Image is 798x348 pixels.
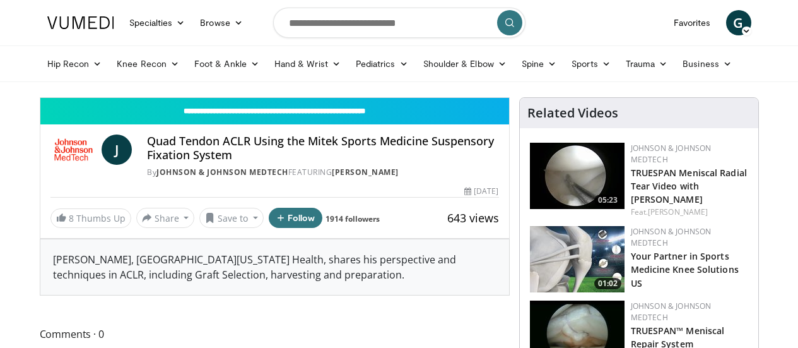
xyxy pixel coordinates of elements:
[326,213,380,224] a: 1914 followers
[40,51,110,76] a: Hip Recon
[199,208,264,228] button: Save to
[530,143,625,209] img: a9cbc79c-1ae4-425c-82e8-d1f73baa128b.150x105_q85_crop-smart_upscale.jpg
[675,51,739,76] a: Business
[69,212,74,224] span: 8
[631,226,712,248] a: Johnson & Johnson MedTech
[631,207,748,218] div: Feat.
[631,301,712,323] a: Johnson & Johnson MedTech
[530,226,625,292] img: 0543fda4-7acd-4b5c-b055-3730b7e439d4.150x105_q85_crop-smart_upscale.jpg
[631,250,739,289] a: Your Partner in Sports Medicine Knee Solutions US
[514,51,564,76] a: Spine
[269,208,323,228] button: Follow
[147,135,498,162] h4: Quad Tendon ACLR Using the Mitek Sports Medicine Suspensory Fixation System
[464,186,498,197] div: [DATE]
[594,278,621,289] span: 01:02
[348,51,416,76] a: Pediatrics
[40,326,510,342] span: Comments 0
[156,167,288,177] a: Johnson & Johnson MedTech
[447,210,499,225] span: 643 views
[50,208,131,228] a: 8 Thumbs Up
[136,208,195,228] button: Share
[273,8,525,38] input: Search topics, interventions
[666,10,719,35] a: Favorites
[332,167,399,177] a: [PERSON_NAME]
[631,167,747,205] a: TRUESPAN Meniscal Radial Tear Video with [PERSON_NAME]
[594,195,621,206] span: 05:23
[192,10,250,35] a: Browse
[530,143,625,209] a: 05:23
[416,51,514,76] a: Shoulder & Elbow
[530,226,625,292] a: 01:02
[187,51,267,76] a: Foot & Ankle
[648,207,708,217] a: [PERSON_NAME]
[527,105,618,121] h4: Related Videos
[267,51,348,76] a: Hand & Wrist
[50,135,97,165] img: Johnson & Johnson MedTech
[564,51,618,76] a: Sports
[102,135,132,165] a: J
[122,10,193,35] a: Specialties
[618,51,676,76] a: Trauma
[40,239,509,295] div: [PERSON_NAME], [GEOGRAPHIC_DATA][US_STATE] Health, shares his perspective and techniques in ACLR,...
[726,10,751,35] a: G
[631,143,712,165] a: Johnson & Johnson MedTech
[147,167,498,178] div: By FEATURING
[109,51,187,76] a: Knee Recon
[47,16,114,29] img: VuMedi Logo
